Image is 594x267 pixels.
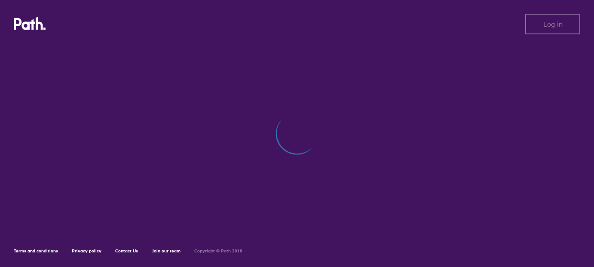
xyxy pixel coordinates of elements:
[115,248,138,254] a: Contact Us
[194,249,242,254] h6: Copyright © Path 2018
[543,20,563,28] span: Log in
[152,248,181,254] a: Join our team
[72,248,101,254] a: Privacy policy
[14,248,58,254] a: Terms and conditions
[525,14,580,34] button: Log in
